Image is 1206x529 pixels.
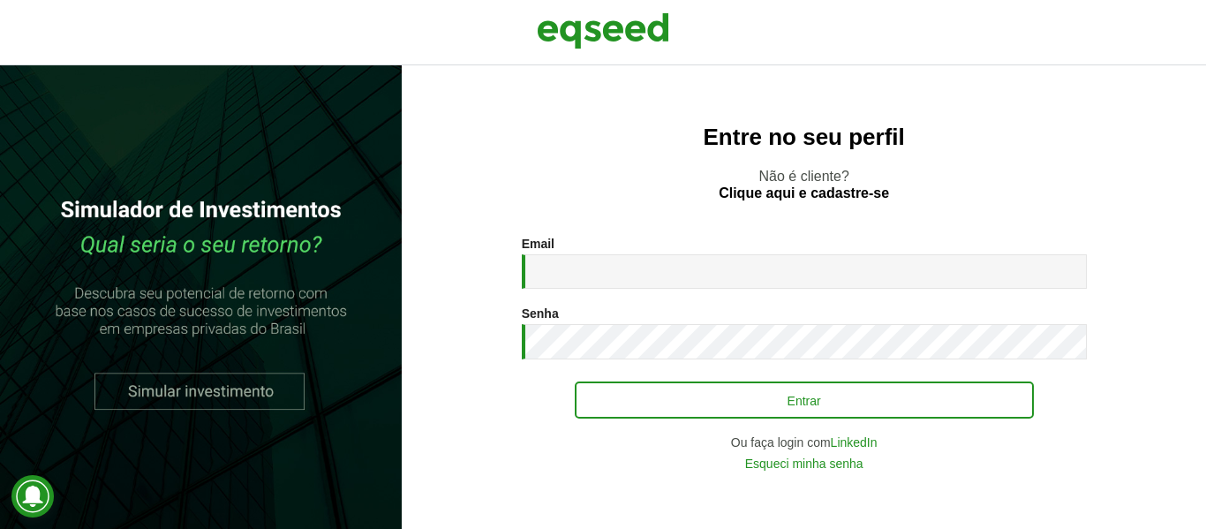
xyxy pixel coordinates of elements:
[522,307,559,320] label: Senha
[522,436,1087,449] div: Ou faça login com
[719,186,889,200] a: Clique aqui e cadastre-se
[537,9,669,53] img: EqSeed Logo
[522,238,554,250] label: Email
[745,457,863,470] a: Esqueci minha senha
[437,168,1171,201] p: Não é cliente?
[437,125,1171,150] h2: Entre no seu perfil
[831,436,878,449] a: LinkedIn
[575,382,1034,419] button: Entrar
